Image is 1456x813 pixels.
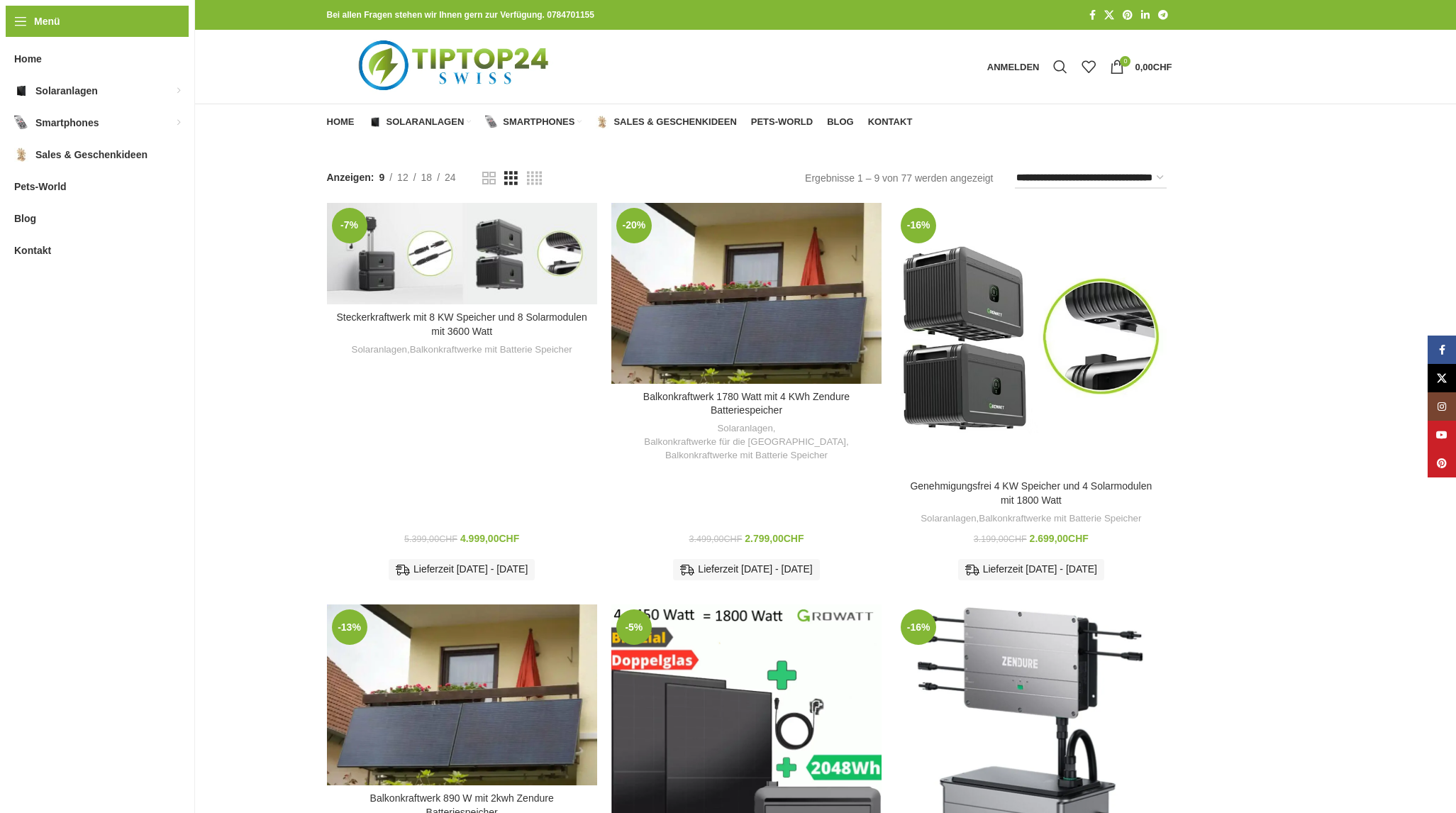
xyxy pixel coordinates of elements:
a: 24 [440,170,461,185]
a: Steckerkraftwerk mit 8 KW Speicher und 8 Solarmodulen mit 3600 Watt [337,311,587,337]
div: Meine Wunschliste [1074,52,1103,81]
a: X Social Link [1100,6,1118,25]
bdi: 3.499,00 [689,534,742,544]
a: Balkonkraftwerke mit Batterie Speicher [979,512,1141,526]
a: Balkonkraftwerk 890 W mit 2kwh Zendure Batteriespeicher [327,604,597,785]
span: Home [327,116,355,128]
span: CHF [1068,533,1089,544]
a: Anmelden [980,52,1047,81]
a: Facebook Social Link [1085,6,1100,25]
span: Anzeigen [327,170,374,185]
div: Lieferzeit [DATE] - [DATE] [958,559,1104,580]
a: Pinterest Social Link [1118,6,1137,25]
span: CHF [499,533,519,544]
div: Hauptnavigation [320,108,920,136]
bdi: 2.799,00 [745,533,804,544]
span: 12 [397,172,409,183]
div: Lieferzeit [DATE] - [DATE] [673,559,819,580]
a: Genehmigungsfrei 4 KW Speicher und 4 Solarmodulen mit 1800 Watt [910,480,1152,506]
span: -20% [616,208,652,243]
a: LinkedIn Social Link [1137,6,1154,25]
a: Kontakt [868,108,913,136]
a: YouTube Social Link [1428,421,1456,449]
span: Solaranlagen [35,78,98,104]
span: Sales & Geschenkideen [613,116,736,128]
div: Lieferzeit [DATE] - [DATE] [389,559,535,580]
a: 9 [374,170,389,185]
bdi: 4.999,00 [460,533,519,544]
bdi: 3.199,00 [974,534,1027,544]
a: Balkonkraftwerke mit Batterie Speicher [665,449,828,463]
a: Instagram Social Link [1428,392,1456,421]
a: 18 [416,170,438,185]
bdi: 0,00 [1135,62,1172,72]
a: Solaranlagen [717,422,772,436]
img: Sales & Geschenkideen [596,116,608,128]
span: CHF [439,534,457,544]
span: Blog [14,206,36,231]
a: Rasteransicht 3 [504,170,518,187]
span: Menü [34,13,60,29]
span: CHF [723,534,742,544]
span: 18 [421,172,433,183]
span: -16% [901,609,936,645]
span: CHF [1153,62,1172,72]
a: Smartphones [485,108,582,136]
span: Smartphones [503,116,574,128]
a: Solaranlagen [921,512,976,526]
a: Balkonkraftwerk 1780 Watt mit 4 KWh Zendure Batteriespeicher [643,391,850,416]
span: Smartphones [35,110,99,135]
span: 0 [1120,56,1130,67]
img: Solaranlagen [369,116,382,128]
p: Ergebnisse 1 – 9 von 77 werden angezeigt [805,170,993,186]
span: CHF [784,533,804,544]
span: -13% [332,609,367,645]
span: -5% [616,609,652,645]
a: Pinterest Social Link [1428,449,1456,477]
a: Rasteransicht 4 [527,170,542,187]
span: Kontakt [868,116,913,128]
div: , , [618,422,874,462]
span: Pets-World [14,174,67,199]
img: Sales & Geschenkideen [14,148,28,162]
a: Logo der Website [327,60,584,72]
a: 0 0,00CHF [1103,52,1179,81]
span: -7% [332,208,367,243]
a: Balkonkraftwerk 1780 Watt mit 4 KWh Zendure Batteriespeicher [611,203,882,384]
bdi: 5.399,00 [404,534,457,544]
img: Tiptop24 Nachhaltige & Faire Produkte [327,30,584,104]
a: Facebook Social Link [1428,336,1456,364]
span: Pets-World [751,116,813,128]
div: , [903,512,1159,526]
a: Home [327,108,355,136]
a: Steckerkraftwerk mit 8 KW Speicher und 8 Solarmodulen mit 3600 Watt [327,203,597,304]
span: 9 [379,172,384,183]
a: Solaranlagen [352,343,407,357]
bdi: 2.699,00 [1030,533,1089,544]
span: CHF [1008,534,1027,544]
img: Smartphones [485,116,498,128]
span: Solaranlagen [387,116,465,128]
a: Suche [1046,52,1074,81]
img: Smartphones [14,116,28,130]
span: Home [14,46,42,72]
div: , [334,343,590,357]
a: 12 [392,170,413,185]
a: Balkonkraftwerke mit Batterie Speicher [410,343,572,357]
a: X Social Link [1428,364,1456,392]
a: Rasteransicht 2 [482,170,496,187]
span: Blog [827,116,854,128]
a: Solaranlagen [369,108,472,136]
a: Blog [827,108,854,136]
a: Telegram Social Link [1154,6,1172,25]
span: -16% [901,208,936,243]
a: Balkonkraftwerke für die [GEOGRAPHIC_DATA] [644,436,846,449]
img: Solaranlagen [14,84,28,98]
a: Sales & Geschenkideen [596,108,736,136]
select: Shop-Reihenfolge [1015,168,1167,189]
span: 24 [445,172,456,183]
span: Anmelden [987,62,1040,72]
strong: Bei allen Fragen stehen wir Ihnen gern zur Verfügung. 0784701155 [327,10,594,20]
a: Pets-World [751,108,813,136]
